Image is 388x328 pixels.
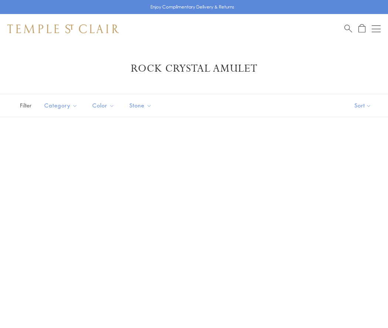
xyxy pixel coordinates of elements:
[18,62,370,75] h1: Rock Crystal Amulet
[358,24,365,33] a: Open Shopping Bag
[41,101,83,110] span: Category
[124,97,157,114] button: Stone
[126,101,157,110] span: Stone
[150,3,234,11] p: Enjoy Complimentary Delivery & Returns
[39,97,83,114] button: Category
[372,24,381,33] button: Open navigation
[89,101,120,110] span: Color
[344,24,352,33] a: Search
[7,24,119,33] img: Temple St. Clair
[87,97,120,114] button: Color
[338,94,388,117] button: Show sort by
